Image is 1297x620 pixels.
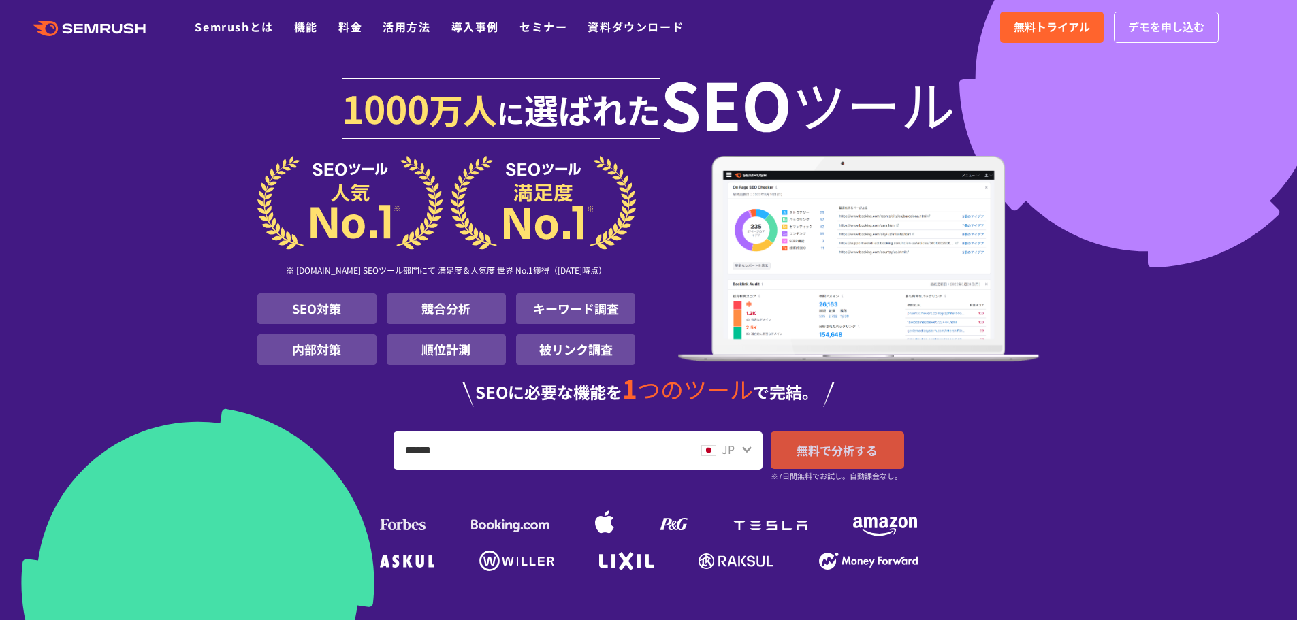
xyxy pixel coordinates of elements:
[1128,18,1204,36] span: デモを申し込む
[797,442,878,459] span: 無料で分析する
[257,334,377,365] li: 内部対策
[1114,12,1219,43] a: デモを申し込む
[338,18,362,35] a: 料金
[771,470,902,483] small: ※7日間無料でお試し。自動課金なし。
[294,18,318,35] a: 機能
[516,293,635,324] li: キーワード調査
[722,441,735,457] span: JP
[660,76,792,131] span: SEO
[342,80,429,135] span: 1000
[383,18,430,35] a: 活用方法
[1000,12,1104,43] a: 無料トライアル
[771,431,904,469] a: 無料で分析する
[387,334,506,365] li: 順位計測
[753,380,818,404] span: で完結。
[622,370,637,406] span: 1
[394,432,689,469] input: URL、キーワードを入力してください
[387,293,506,324] li: 競合分析
[1014,18,1090,36] span: 無料トライアル
[195,18,273,35] a: Semrushとは
[497,93,524,132] span: に
[519,18,567,35] a: セミナー
[257,293,377,324] li: SEO対策
[429,84,497,133] span: 万人
[516,334,635,365] li: 被リンク調査
[451,18,499,35] a: 導入事例
[524,84,660,133] span: 選ばれた
[257,376,1040,407] div: SEOに必要な機能を
[637,372,753,406] span: つのツール
[792,76,955,131] span: ツール
[588,18,684,35] a: 資料ダウンロード
[257,250,636,293] div: ※ [DOMAIN_NAME] SEOツール部門にて 満足度＆人気度 世界 No.1獲得（[DATE]時点）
